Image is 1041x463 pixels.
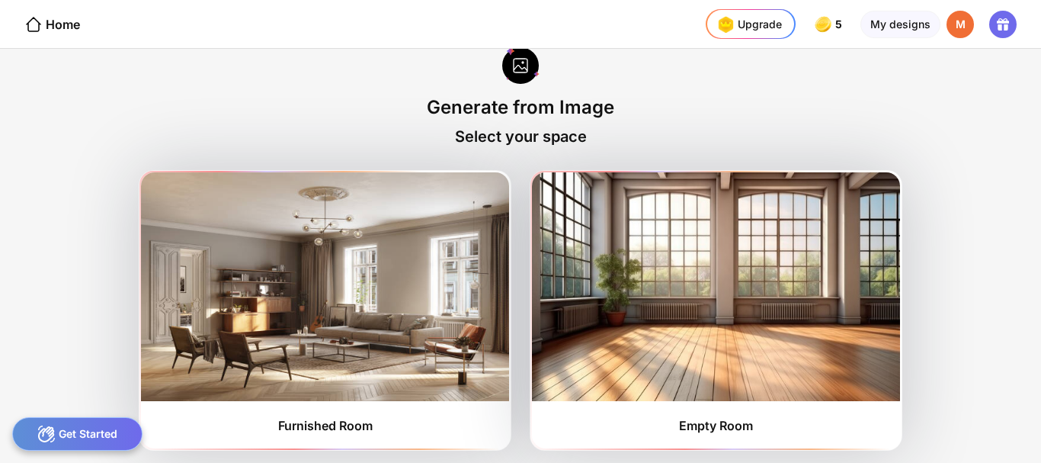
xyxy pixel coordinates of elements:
div: Select your space [455,127,587,146]
img: upgrade-nav-btn-icon.gif [713,12,738,37]
div: Home [24,15,80,34]
div: Furnished Room [278,418,373,433]
div: My designs [860,11,940,38]
div: Empty Room [679,418,753,433]
div: Generate from Image [427,96,614,118]
div: Get Started [12,417,143,451]
div: Upgrade [713,12,782,37]
img: furnishedRoom2.jpg [532,172,900,401]
span: 5 [835,18,845,31]
img: furnishedRoom1.jpg [141,172,509,401]
div: M [947,11,974,38]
